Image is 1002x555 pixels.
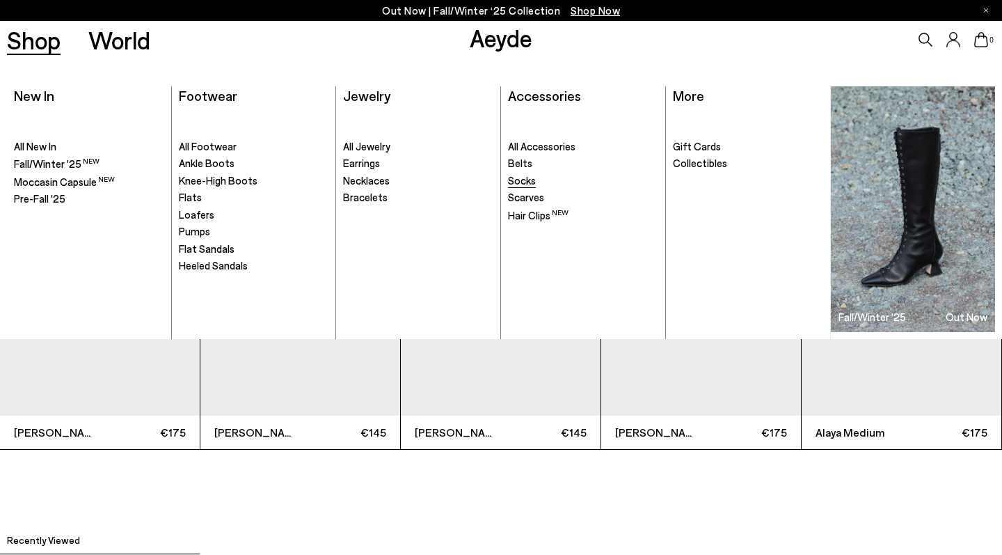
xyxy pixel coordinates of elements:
a: Belts [508,157,658,171]
span: Collectibles [673,157,727,169]
a: Shop [7,28,61,52]
h3: Fall/Winter '25 [838,312,906,322]
a: Flat Sandals [179,242,329,256]
a: Scarves [508,191,658,205]
span: [PERSON_NAME] [214,424,301,441]
img: Group_1295_900x.jpg [831,86,995,332]
a: Jewelry [343,87,390,104]
span: Socks [508,174,536,187]
span: Navigate to /collections/new-in [571,4,620,17]
a: Fall/Winter '25 Out Now [831,86,995,332]
span: 0 [988,36,995,44]
span: Hair Clips [508,209,568,221]
h3: Out Now [946,312,987,322]
a: Knee-High Boots [179,174,329,188]
a: Heeled Sandals [179,259,329,273]
a: Gift Cards [673,140,824,154]
a: Ankle Boots [179,157,329,171]
a: All New In [14,140,164,154]
a: Earrings [343,157,493,171]
span: [PERSON_NAME] Medium [14,424,100,441]
span: Heeled Sandals [179,259,248,272]
span: All Footwear [179,140,237,153]
span: Gift Cards [673,140,721,153]
a: Pre-Fall '25 [14,192,164,206]
a: Socks [508,174,658,188]
h2: Recently Viewed [7,533,80,547]
a: New In [14,87,54,104]
span: All Accessories [508,140,575,153]
a: Bracelets [343,191,493,205]
span: Earrings [343,157,380,169]
a: Moccasin Capsule [14,175,164,189]
a: Necklaces [343,174,493,188]
a: Flats [179,191,329,205]
span: Pre-Fall '25 [14,192,65,205]
span: Scarves [508,191,544,203]
span: €175 [100,423,186,441]
a: All Accessories [508,140,658,154]
span: Knee-High Boots [179,174,257,187]
span: €175 [701,423,788,441]
a: All Footwear [179,140,329,154]
a: Footwear [179,87,237,104]
span: All Jewelry [343,140,390,153]
span: Ankle Boots [179,157,234,169]
span: Moccasin Capsule [14,175,115,188]
a: Loafers [179,208,329,222]
span: Necklaces [343,174,390,187]
span: [PERSON_NAME] [615,424,701,441]
a: All Jewelry [343,140,493,154]
span: Flat Sandals [179,242,234,255]
a: Accessories [508,87,581,104]
a: Fall/Winter '25 [14,157,164,171]
span: Flats [179,191,202,203]
a: More [673,87,704,104]
a: Collectibles [673,157,824,171]
span: Fall/Winter '25 [14,157,100,170]
a: World [88,28,150,52]
span: €145 [501,423,587,441]
a: Aeyde [470,23,532,52]
span: Belts [508,157,532,169]
span: [PERSON_NAME] [415,424,501,441]
span: €145 [301,423,387,441]
a: Pumps [179,225,329,239]
span: Loafers [179,208,214,221]
a: 0 [974,32,988,47]
span: €175 [902,423,988,441]
p: Out Now | Fall/Winter ‘25 Collection [382,2,620,19]
span: Alaya Medium [816,424,902,441]
span: All New In [14,140,56,153]
span: Pumps [179,225,210,237]
span: Bracelets [343,191,388,203]
a: Hair Clips [508,208,658,223]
